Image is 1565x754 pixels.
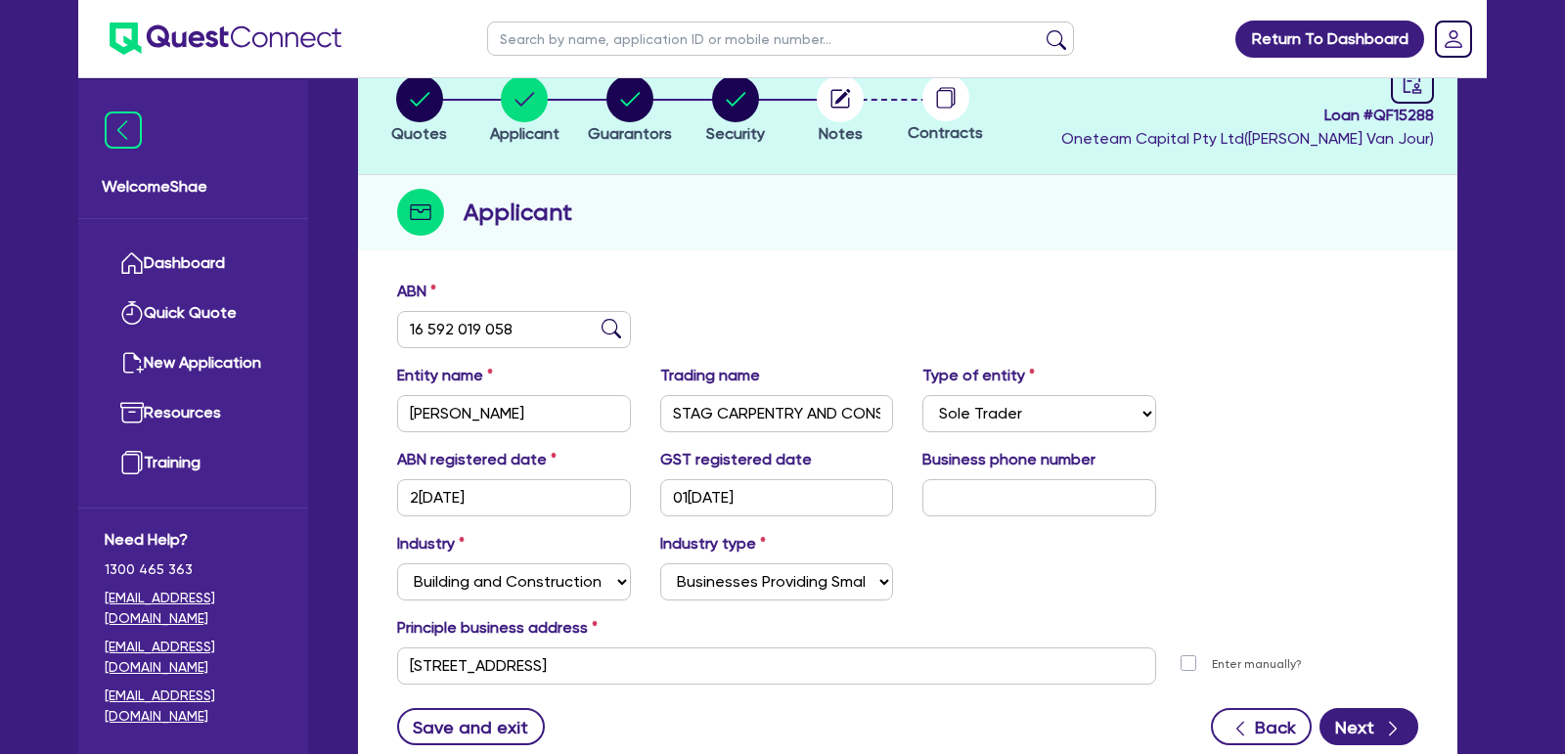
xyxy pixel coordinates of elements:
button: Notes [816,74,865,147]
span: 1300 465 363 [105,559,282,580]
img: new-application [120,351,144,375]
button: Guarantors [587,74,673,147]
a: Dropdown toggle [1428,14,1479,65]
label: Type of entity [922,364,1035,387]
a: Resources [105,388,282,438]
span: Need Help? [105,528,282,552]
span: Loan # QF15288 [1061,104,1434,127]
a: audit [1391,67,1434,104]
label: Principle business address [397,616,598,640]
h2: Applicant [464,195,572,230]
img: step-icon [397,189,444,236]
span: Oneteam Capital Pty Ltd ( [PERSON_NAME] Van Jour ) [1061,129,1434,148]
img: training [120,451,144,474]
a: Return To Dashboard [1235,21,1424,58]
label: Entity name [397,364,493,387]
a: Quick Quote [105,288,282,338]
button: Applicant [489,74,560,147]
label: Industry [397,532,465,555]
label: ABN registered date [397,448,557,471]
span: Guarantors [588,124,672,143]
img: abn-lookup icon [602,319,621,338]
a: Training [105,438,282,488]
label: Trading name [660,364,760,387]
button: Back [1211,708,1312,745]
span: Welcome Shae [102,175,285,199]
button: Security [705,74,766,147]
span: Quotes [391,124,447,143]
a: [EMAIL_ADDRESS][DOMAIN_NAME] [105,637,282,678]
span: Applicant [490,124,559,143]
button: Next [1319,708,1418,745]
label: ABN [397,280,436,303]
button: Quotes [390,74,448,147]
a: [EMAIL_ADDRESS][DOMAIN_NAME] [105,588,282,629]
img: quick-quote [120,301,144,325]
span: Security [706,124,765,143]
a: [EMAIL_ADDRESS][DOMAIN_NAME] [105,686,282,727]
span: audit [1402,72,1423,94]
img: icon-menu-close [105,111,142,149]
input: DD / MM / YYYY [660,479,894,516]
label: Enter manually? [1212,655,1302,674]
label: GST registered date [660,448,812,471]
span: Contracts [908,123,983,142]
span: Notes [819,124,863,143]
img: resources [120,401,144,424]
label: Industry type [660,532,766,555]
img: quest-connect-logo-blue [110,22,341,55]
a: Dashboard [105,239,282,288]
button: Save and exit [397,708,545,745]
a: New Application [105,338,282,388]
input: Search by name, application ID or mobile number... [487,22,1074,56]
label: Business phone number [922,448,1095,471]
input: DD / MM / YYYY [397,479,631,516]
